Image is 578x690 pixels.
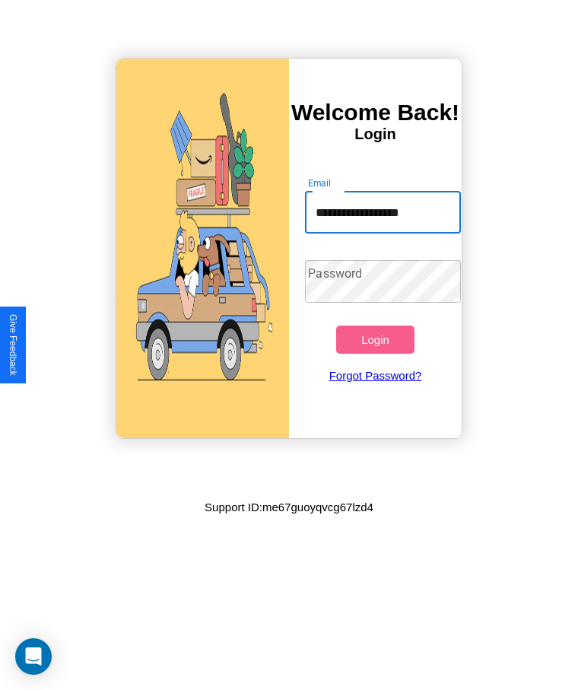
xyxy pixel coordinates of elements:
a: Forgot Password? [297,354,453,397]
h3: Welcome Back! [289,100,462,126]
label: Email [308,176,332,189]
h4: Login [289,126,462,143]
div: Open Intercom Messenger [15,638,52,675]
img: gif [116,59,289,438]
button: Login [336,326,414,354]
p: Support ID: me67guoyqvcg67lzd4 [205,497,373,517]
div: Give Feedback [8,314,18,376]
